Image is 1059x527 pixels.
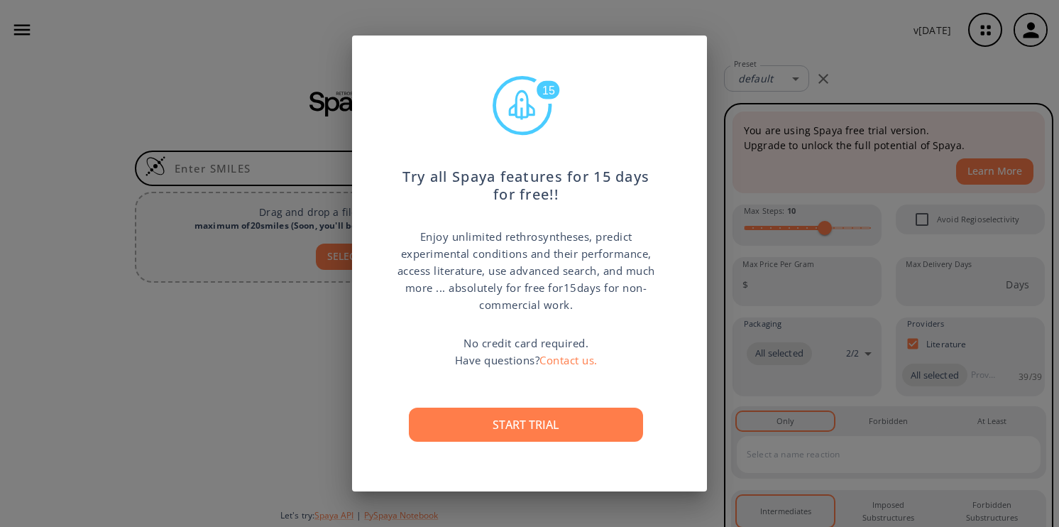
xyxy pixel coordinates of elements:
button: Start trial [409,408,643,442]
p: No credit card required. Have questions? [455,335,598,369]
p: Enjoy unlimited rethrosyntheses, predict experimental conditions and their performance, access li... [395,228,657,313]
p: Try all Spaya features for 15 days for free!! [395,154,657,204]
text: 15 [542,85,555,97]
a: Contact us. [539,353,598,367]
